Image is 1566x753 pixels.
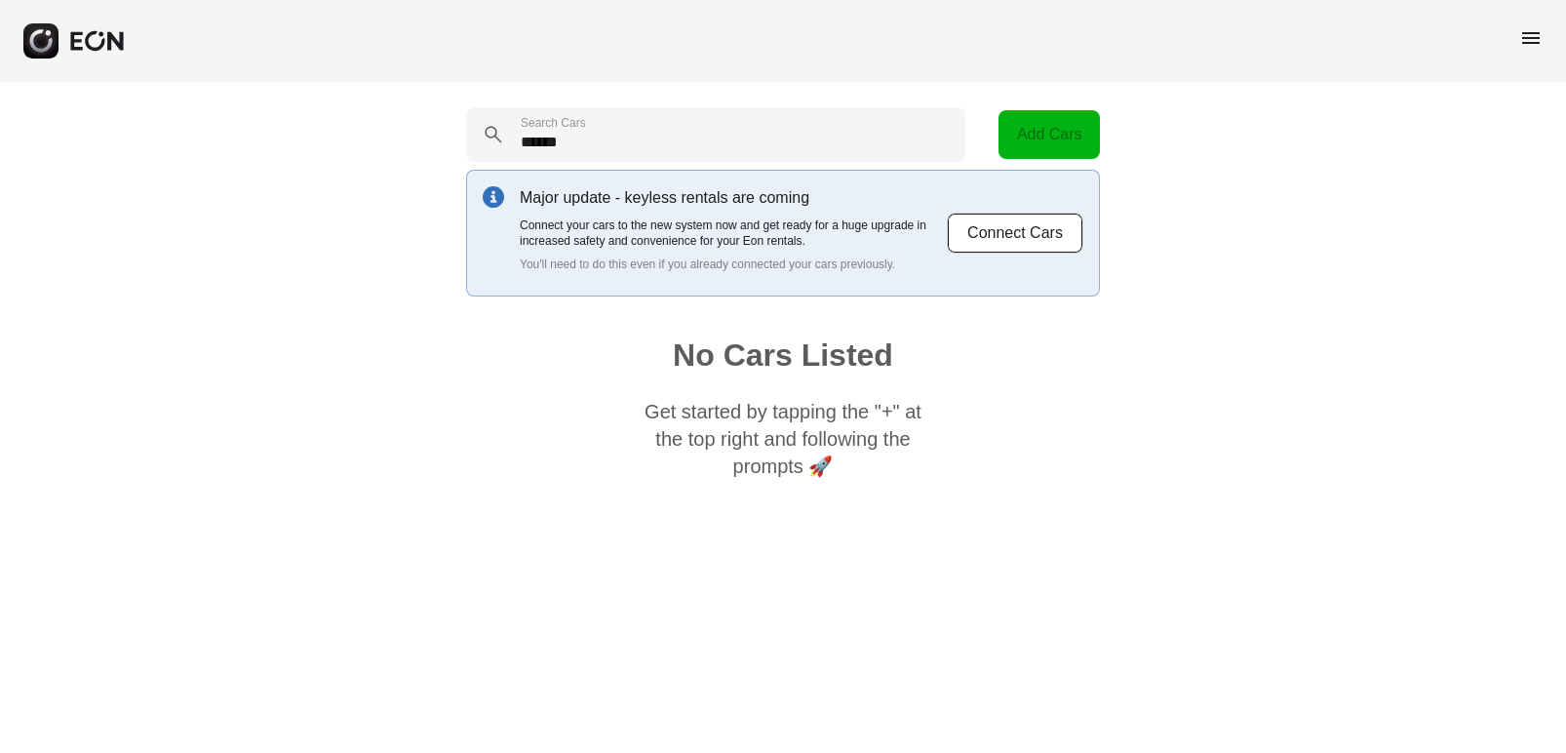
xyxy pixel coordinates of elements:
p: Get started by tapping the "+" at the top right and following the prompts 🚀 [637,398,929,480]
button: Connect Cars [947,213,1083,254]
h1: No Cars Listed [673,343,893,367]
p: Major update - keyless rentals are coming [520,186,947,210]
p: Connect your cars to the new system now and get ready for a huge upgrade in increased safety and ... [520,218,947,249]
img: info [483,186,504,208]
span: menu [1519,26,1543,50]
p: You'll need to do this even if you already connected your cars previously. [520,257,947,272]
label: Search Cars [521,115,586,131]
